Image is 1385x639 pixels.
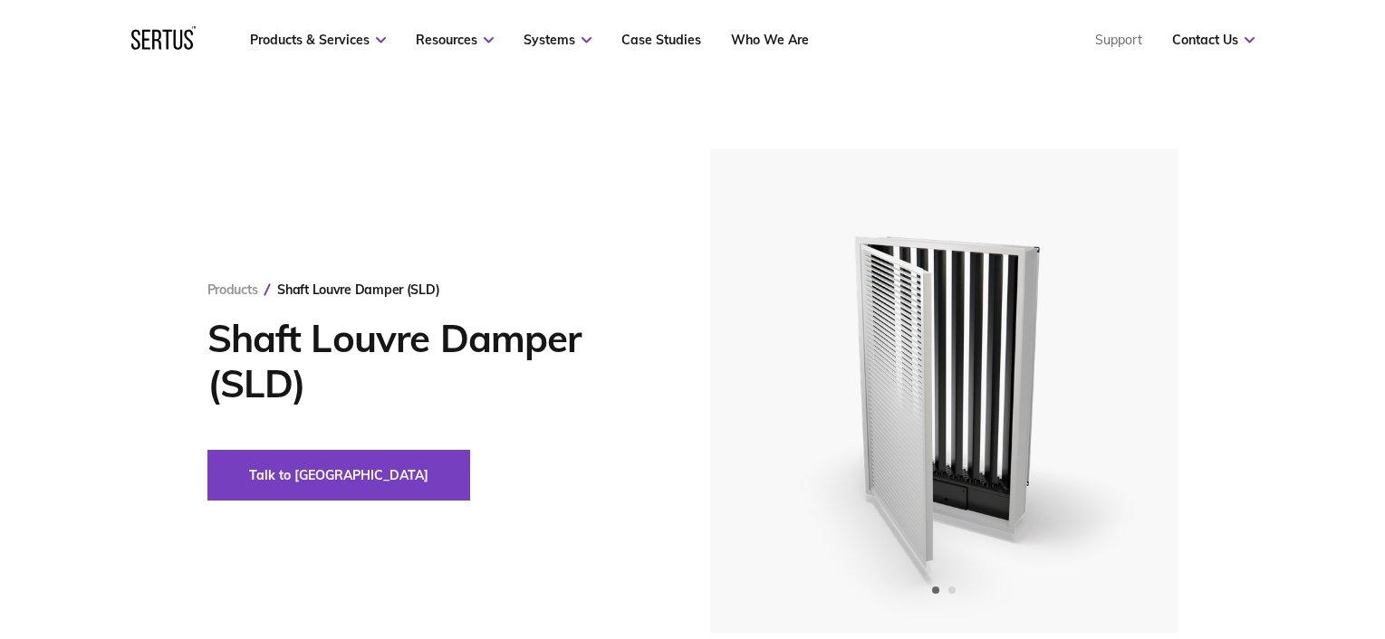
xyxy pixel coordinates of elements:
h1: Shaft Louvre Damper (SLD) [207,316,656,406]
a: Case Studies [621,32,701,48]
a: Systems [524,32,592,48]
a: Who We Are [731,32,809,48]
button: Talk to [GEOGRAPHIC_DATA] [207,450,470,501]
a: Products [207,281,258,298]
a: Products & Services [250,32,386,48]
a: Support [1095,32,1142,48]
a: Resources [416,32,494,48]
a: Contact Us [1172,32,1255,48]
span: Go to slide 2 [948,587,956,594]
